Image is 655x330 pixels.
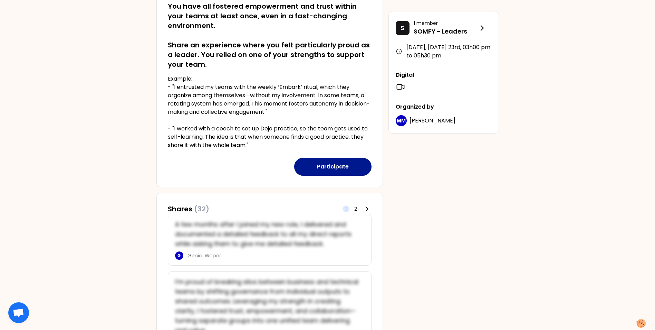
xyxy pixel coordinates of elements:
p: Genial Waper [187,252,360,259]
span: 1 [345,205,347,212]
p: Organized by [396,103,492,111]
h2: You have all fostered empowerment and trust within your teams at least once, even in a fast-chang... [168,1,372,69]
p: S [401,23,404,33]
span: [PERSON_NAME] [410,117,455,125]
p: SOMFY - Leaders [414,27,478,36]
p: Digital [396,71,492,79]
span: 2 [354,205,357,212]
div: [DATE], [DATE] 23rd , 03h00 pm to 05h30 pm [396,43,492,60]
p: 1 member [414,20,478,27]
div: Ouvrir le chat [8,302,29,323]
button: Participate [294,158,372,176]
span: (32) [194,204,209,214]
p: G [177,253,181,258]
p: Example: - "I entrusted my teams with the weekly ‘Embark’ ritual, which they organize among thems... [168,75,372,149]
h3: Shares [168,204,209,214]
p: MM [397,117,406,124]
p: A few months after I joined my new role, I delivered and documented a detailed feedback to all my... [175,220,360,249]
